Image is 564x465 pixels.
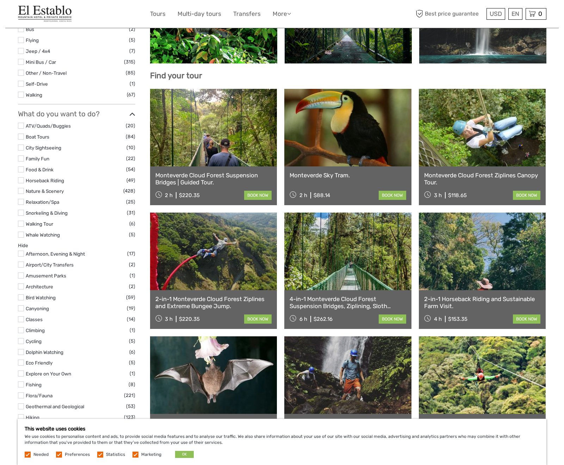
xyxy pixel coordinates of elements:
[127,304,135,312] span: (19)
[26,251,85,257] a: Afternoon, Evening & Night
[379,314,406,324] a: book now
[448,192,467,198] div: $118.65
[26,92,42,98] a: Walking
[129,231,135,239] span: (5)
[26,37,39,43] a: Flying
[26,382,42,387] a: Fishing
[513,191,540,200] a: book now
[26,134,49,140] a: Boat Tours
[81,11,89,19] button: Open LiveChat chat widget
[127,209,135,217] span: (31)
[273,9,291,19] a: More
[129,47,135,55] span: (7)
[434,316,442,322] span: 4 h
[129,220,135,228] span: (6)
[129,36,135,44] span: (5)
[26,59,56,65] a: Mini Bus / Car
[26,404,84,409] a: Geothermal and Geological
[508,8,522,20] div: EN
[26,393,52,398] a: Flora/Fauna
[155,9,272,58] a: Nature and Wildlife
[26,284,53,289] a: Architecture
[130,80,135,88] span: (1)
[290,295,406,310] a: 4-in-1 Monteverde Cloud Forest Suspension Bridges, Ziplining, Sloth Sanctuary and Butterfly Garden.
[26,26,34,32] a: Bus
[127,315,135,323] span: (14)
[25,426,539,432] h5: This website uses cookies
[26,221,53,227] a: Walking Tour
[490,10,502,17] span: USD
[130,326,135,334] span: (1)
[233,9,261,19] a: Transfers
[141,452,161,458] label: Marketing
[26,262,74,268] a: Airport/City Transfers
[26,48,50,54] a: Jeep / 4x4
[434,192,442,198] span: 3 h
[155,172,272,186] a: Monteverde Cloud Forest Suspension Bridges | Guided Tour.
[26,156,49,161] a: Family Fun
[26,317,43,322] a: Classes
[18,419,546,465] div: We use cookies to personalise content and ads, to provide social media features and to analyse ou...
[155,295,272,310] a: 2-in-1 Monteverde Cloud Forest Ziplines and Extreme Bungee Jump.
[126,198,135,206] span: (25)
[26,178,64,183] a: Horseback Riding
[126,402,135,410] span: (53)
[244,191,272,200] a: book now
[18,243,28,248] a: Hide
[126,133,135,141] span: (84)
[26,123,71,129] a: ATV/Quads/Buggies
[165,316,173,322] span: 3 h
[10,12,80,18] p: We're away right now. Please check back later!
[129,348,135,356] span: (6)
[179,316,200,322] div: $220.35
[414,8,485,20] span: Best price guarantee
[126,165,135,173] span: (54)
[26,81,48,87] a: Self-Drive
[26,167,54,172] a: Food & Drink
[448,316,467,322] div: $153.35
[26,328,45,333] a: Climbing
[126,154,135,163] span: (22)
[126,143,135,152] span: (10)
[26,306,49,311] a: Canyoning
[537,10,543,17] span: 0
[124,58,135,66] span: (315)
[26,210,68,216] a: Snorkeling & Diving
[26,338,42,344] a: Cycling
[513,314,540,324] a: book now
[129,282,135,290] span: (2)
[26,199,59,205] a: Relaxation/Spa
[290,9,407,58] a: Ecotourism
[124,391,135,399] span: (221)
[424,295,541,310] a: 2-in-1 Horseback Riding and Sustainable Farm Visit.
[150,9,166,19] a: Tours
[126,293,135,301] span: (59)
[424,172,541,186] a: Monteverde Cloud Forest Ziplines Canopy Tour.
[178,9,221,19] a: Multi-day tours
[26,295,56,300] a: Bird Watching
[314,316,333,322] div: $262.16
[126,122,135,130] span: (20)
[129,337,135,345] span: (5)
[26,371,71,377] a: Explore on Your Own
[18,5,72,23] img: El Establo Mountain Hotel
[126,176,135,184] span: (49)
[379,191,406,200] a: book now
[130,369,135,378] span: (1)
[26,360,52,366] a: Eco Friendly
[26,349,63,355] a: Dolphin Watching
[299,316,307,322] span: 6 h
[290,172,406,179] a: Monteverde Sky Tram.
[424,9,541,58] a: Hot Springs and Spas
[244,314,272,324] a: book now
[124,413,135,421] span: (123)
[314,192,330,198] div: $88.14
[26,145,61,151] a: City Sightseeing
[26,232,60,238] a: Whale Watching
[127,250,135,258] span: (17)
[150,71,202,80] b: Find your tour
[129,25,135,33] span: (2)
[26,70,67,76] a: Other / Non-Travel
[129,261,135,269] span: (2)
[129,380,135,388] span: (8)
